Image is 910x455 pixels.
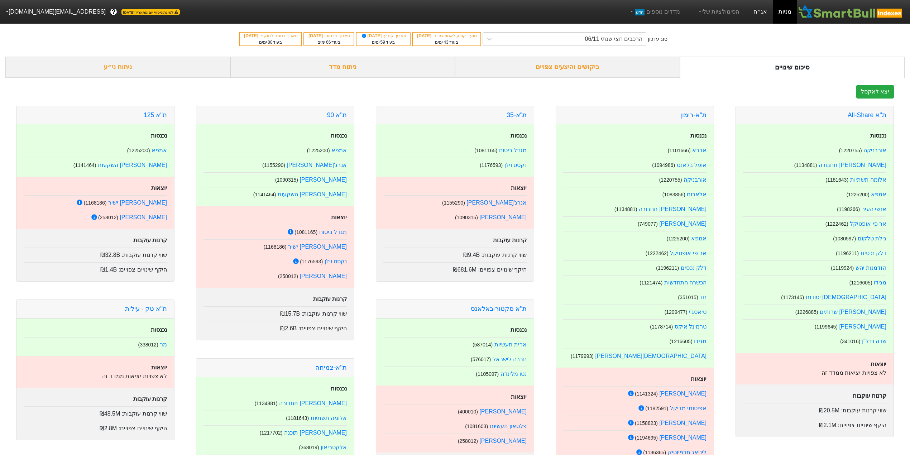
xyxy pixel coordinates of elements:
[839,148,862,153] small: ( 1220755 )
[121,9,179,15] span: לפי נתוני סוף יום מתאריך [DATE]
[244,33,259,38] span: [DATE]
[325,258,347,264] a: נקסט ויז'ן
[463,252,480,258] span: ₪9.4B
[571,353,594,359] small: ( 1179993 )
[24,262,167,274] div: היקף שינויים צפויים :
[112,7,116,17] span: ?
[253,192,276,197] small: ( 1141464 )
[861,250,886,256] a: דלק נכסים
[494,341,527,348] a: ארית תעשיות
[507,111,527,119] a: ת"א-35
[862,206,886,212] a: אנשי העיר
[311,415,347,421] a: אלומה תשתיות
[638,221,658,227] small: ( 749077 )
[458,409,478,415] small: ( 400010 )
[850,221,886,227] a: אר פי אופטיקל
[151,364,167,370] strong: יוצאות
[815,324,838,330] small: ( 1199645 )
[595,353,707,359] a: [DEMOGRAPHIC_DATA][PERSON_NAME]
[743,369,886,377] p: לא צפויות יציאות ממדד זה
[151,185,167,191] strong: יוצאות
[100,411,120,417] span: ₪48.5M
[848,111,886,119] a: ת''א All-Share
[465,423,488,429] small: ( 1081603 )
[853,393,886,399] strong: קרנות עוקבות
[874,279,886,286] a: מגידו
[133,237,167,243] strong: קרנות עוקבות
[500,371,527,377] a: נטו מלינדה
[444,40,448,45] span: 43
[127,148,150,153] small: ( 1225200 )
[626,5,683,19] a: מדדים נוספיםחדש
[294,229,317,235] small: ( 1081165 )
[645,406,668,411] small: ( 1182591 )
[361,33,383,38] span: [DATE]
[479,438,527,444] a: [PERSON_NAME]
[230,57,455,78] div: ניתוח מדד
[670,339,693,344] small: ( 1216605 )
[300,177,347,183] a: [PERSON_NAME]
[473,342,493,348] small: ( 587014 )
[278,191,347,197] a: [PERSON_NAME] השקעות
[499,147,527,153] a: מגדל ביטוח
[321,444,347,450] a: אלקטריאון
[691,376,707,382] strong: יוצאות
[656,265,679,271] small: ( 1196211 )
[144,111,167,119] a: ת''א 125
[664,279,707,286] a: הכשרה התחדשות
[743,418,886,430] div: היקף שינויים צפויים :
[479,214,527,220] a: [PERSON_NAME]
[694,338,707,344] a: מגידו
[680,57,905,78] div: סיכום שינויים
[360,33,406,39] div: תאריך קובע :
[308,33,324,38] span: [DATE]
[675,324,707,330] a: טרמינל איקס
[856,265,886,271] a: הזדמנות יהש
[133,396,167,402] strong: קרנות עוקבות
[84,200,107,206] small: ( 1168186 )
[331,385,347,392] strong: נכנסות
[650,324,673,330] small: ( 1178714 )
[138,342,158,348] small: ( 338012 )
[668,148,691,153] small: ( 1101666 )
[100,252,120,258] span: ₪32.8B
[670,250,707,256] a: אר פי אופטיקל
[262,162,285,168] small: ( 1155290 )
[493,356,527,362] a: חברה לישראל
[125,305,167,312] a: ת''א טק - עילית
[160,341,167,348] a: מר
[691,235,707,241] a: אמפא
[504,162,527,168] a: נקסט ויז'ן
[781,294,804,300] small: ( 1173145 )
[511,185,527,191] strong: יוצאות
[264,244,287,250] small: ( 1168186 )
[380,40,385,45] span: 59
[871,191,886,197] a: אמפא
[416,33,476,39] div: מועד קובע לאחוז ציבור :
[453,267,476,273] span: ₪681.6M
[635,435,658,441] small: ( 1194695 )
[288,244,347,250] a: [PERSON_NAME] ישיר
[98,215,118,220] small: ( 258012 )
[511,394,527,400] strong: יוצאות
[151,133,167,139] strong: נכנסות
[819,422,837,428] span: ₪2.1M
[279,400,347,406] a: [PERSON_NAME] תחבורה
[585,35,642,43] div: הרכבים חצי שנתי 06/11
[687,191,707,197] a: אלארום
[819,407,839,413] span: ₪20.5M
[870,133,886,139] strong: נכנסות
[795,309,818,315] small: ( 1226885 )
[670,405,707,411] a: אפיטומי מדיקל
[108,200,167,206] a: [PERSON_NAME] ישיר
[243,39,298,45] div: בעוד ימים
[659,177,682,183] small: ( 1220755 )
[490,423,527,429] a: פלסאון תעשיות
[360,39,406,45] div: בעוד ימים
[474,148,497,153] small: ( 1081165 )
[243,33,298,39] div: תאריך כניסה לתוקף :
[806,294,886,300] a: [DEMOGRAPHIC_DATA] יסודות
[307,148,330,153] small: ( 1225200 )
[614,206,637,212] small: ( 1134881 )
[850,177,886,183] a: אלומה תשתיות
